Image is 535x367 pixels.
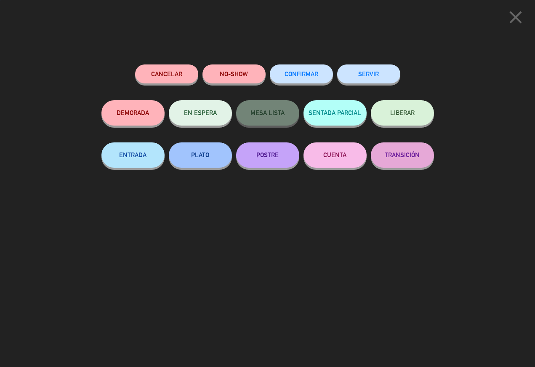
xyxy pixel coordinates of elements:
button: CONFIRMAR [270,64,333,83]
span: LIBERAR [390,109,415,116]
button: close [503,6,529,31]
i: close [505,7,526,28]
button: NO-SHOW [202,64,266,83]
button: MESA LISTA [236,100,299,126]
button: PLATO [169,142,232,168]
button: EN ESPERA [169,100,232,126]
button: CUENTA [303,142,367,168]
button: DEMORADA [101,100,165,126]
span: CONFIRMAR [285,70,318,78]
button: POSTRE [236,142,299,168]
button: LIBERAR [371,100,434,126]
button: SENTADA PARCIAL [303,100,367,126]
button: SERVIR [337,64,400,83]
button: ENTRADA [101,142,165,168]
button: TRANSICIÓN [371,142,434,168]
button: Cancelar [135,64,198,83]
